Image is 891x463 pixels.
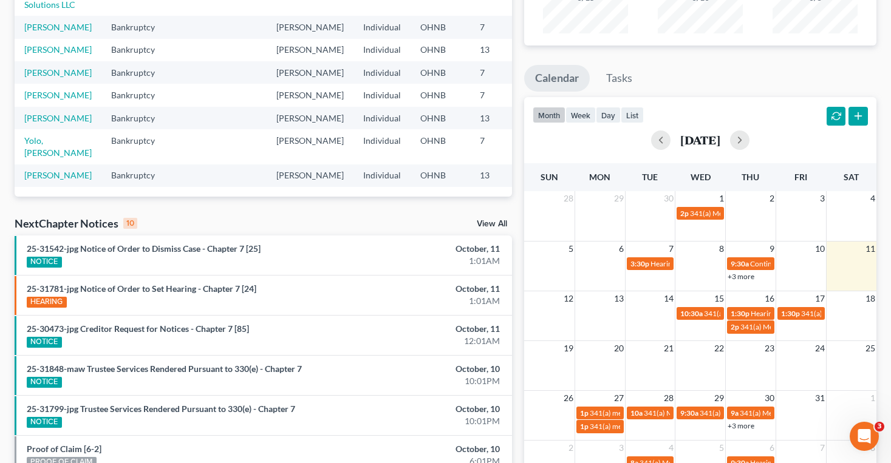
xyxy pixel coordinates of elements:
[690,209,866,218] span: 341(a) Meeting for [PERSON_NAME] [PERSON_NAME]
[731,309,749,318] span: 1:30p
[700,408,857,417] span: 341(a) Meeting of Creditors for [PERSON_NAME]
[101,84,177,106] td: Bankruptcy
[704,309,861,318] span: 341(a) Meeting of Creditors for [PERSON_NAME]
[864,242,876,256] span: 11
[24,170,92,180] a: [PERSON_NAME]
[768,242,776,256] span: 9
[718,242,725,256] span: 8
[267,61,353,84] td: [PERSON_NAME]
[595,65,643,92] a: Tasks
[411,107,470,129] td: OHNB
[596,107,621,123] button: day
[350,375,500,387] div: 10:01PM
[101,164,177,187] td: Bankruptcy
[667,242,675,256] span: 7
[742,172,759,182] span: Thu
[27,444,101,454] a: Proof of Claim [6-2]
[869,391,876,405] span: 1
[814,391,826,405] span: 31
[713,341,725,356] span: 22
[24,67,92,78] a: [PERSON_NAME]
[763,391,776,405] span: 30
[642,172,658,182] span: Tue
[101,129,177,164] td: Bankruptcy
[691,172,711,182] span: Wed
[411,16,470,38] td: OHNB
[101,107,177,129] td: Bankruptcy
[613,391,625,405] span: 27
[618,441,625,455] span: 3
[24,44,92,55] a: [PERSON_NAME]
[618,242,625,256] span: 6
[680,309,703,318] span: 10:30a
[644,408,873,417] span: 341(a) Meeting of Creditors for [PERSON_NAME] and [PERSON_NAME]
[350,323,500,335] div: October, 11
[590,408,649,417] span: 341(a) meeting for
[470,39,531,61] td: 13
[713,291,725,306] span: 15
[101,61,177,84] td: Bankruptcy
[728,272,754,281] a: +3 more
[663,291,675,306] span: 14
[353,16,411,38] td: Individual
[411,39,470,61] td: OHNB
[713,391,725,405] span: 29
[267,107,353,129] td: [PERSON_NAME]
[794,172,807,182] span: Fri
[763,291,776,306] span: 16
[565,107,596,123] button: week
[763,341,776,356] span: 23
[27,323,249,334] a: 25-30473-jpg Creditor Request for Notices - Chapter 7 [85]
[875,422,884,431] span: 3
[864,291,876,306] span: 18
[470,164,531,187] td: 13
[27,257,62,268] div: NOTICE
[728,421,754,430] a: +3 more
[350,295,500,307] div: 1:01AM
[580,422,589,431] span: 1p
[663,191,675,206] span: 30
[562,341,575,356] span: 19
[562,391,575,405] span: 26
[411,61,470,84] td: OHNB
[353,84,411,106] td: Individual
[718,191,725,206] span: 1
[589,172,610,182] span: Mon
[350,403,500,415] div: October, 10
[567,441,575,455] span: 2
[524,65,590,92] a: Calendar
[850,422,879,451] iframe: Intercom live chat
[101,39,177,61] td: Bankruptcy
[680,408,698,417] span: 9:30a
[562,191,575,206] span: 28
[663,341,675,356] span: 21
[869,191,876,206] span: 4
[613,291,625,306] span: 13
[864,341,876,356] span: 25
[814,341,826,356] span: 24
[650,259,817,268] span: Hearing for [PERSON_NAME] and [PERSON_NAME]
[680,133,720,146] h2: [DATE]
[24,135,92,158] a: Yolo, [PERSON_NAME]
[844,172,859,182] span: Sat
[477,220,507,228] a: View All
[350,443,500,455] div: October, 10
[541,172,558,182] span: Sun
[562,291,575,306] span: 12
[680,209,689,218] span: 2p
[353,39,411,61] td: Individual
[470,107,531,129] td: 13
[353,164,411,187] td: Individual
[267,16,353,38] td: [PERSON_NAME]
[731,259,749,268] span: 9:30a
[353,61,411,84] td: Individual
[731,322,739,331] span: 2p
[27,243,261,254] a: 25-31542-jpg Notice of Order to Dismiss Case - Chapter 7 [25]
[27,363,302,374] a: 25-31848-maw Trustee Services Rendered Pursuant to 330(e) - Chapter 7
[613,341,625,356] span: 20
[781,309,800,318] span: 1:30p
[718,441,725,455] span: 5
[470,16,531,38] td: 7
[27,297,67,308] div: HEARING
[470,129,531,164] td: 7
